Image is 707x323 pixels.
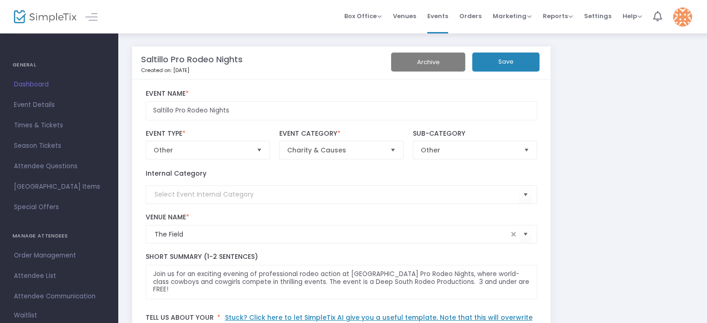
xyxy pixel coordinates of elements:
span: Waitlist [14,311,37,320]
span: Attendee Communication [14,290,104,303]
label: Internal Category [146,169,206,178]
span: Venues [393,4,416,28]
span: Orders [459,4,482,28]
span: [GEOGRAPHIC_DATA] Items [14,181,104,193]
label: Event Type [146,130,270,138]
p: Created on: [DATE] [141,66,408,74]
label: Event Category [279,130,404,138]
span: Times & Tickets [14,119,104,132]
label: Sub-Category [413,130,538,138]
span: Attendee List [14,270,104,282]
span: clear [508,229,519,240]
span: Settings [584,4,611,28]
span: Attendee Questions [14,160,104,172]
button: Select [520,141,533,159]
label: Event Name [146,90,538,98]
input: Enter Event Name [146,101,538,120]
span: Marketing [493,12,532,20]
button: Select [519,225,532,244]
span: Help [623,12,642,20]
button: Select [386,141,399,159]
span: Season Tickets [14,140,104,152]
span: Charity & Causes [287,145,383,155]
span: Order Management [14,250,104,262]
span: Other [154,145,250,155]
span: Box Office [344,12,382,20]
button: Archive [391,53,465,72]
input: Select Event Internal Category [154,190,520,199]
span: Reports [543,12,573,20]
span: Other [421,145,517,155]
label: Venue Name [146,213,538,222]
m-panel-title: Saltillo Pro Rodeo Nights [141,53,243,66]
span: Dashboard [14,79,104,91]
button: Select [519,185,532,204]
span: Event Details [14,99,104,111]
h4: MANAGE ATTENDEES [13,227,106,245]
span: Events [427,4,448,28]
input: Select Venue [154,230,508,239]
button: Select [253,141,266,159]
h4: GENERAL [13,56,106,74]
span: Special Offers [14,201,104,213]
span: Short Summary (1-2 Sentences) [146,252,258,261]
button: Save [472,53,540,72]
